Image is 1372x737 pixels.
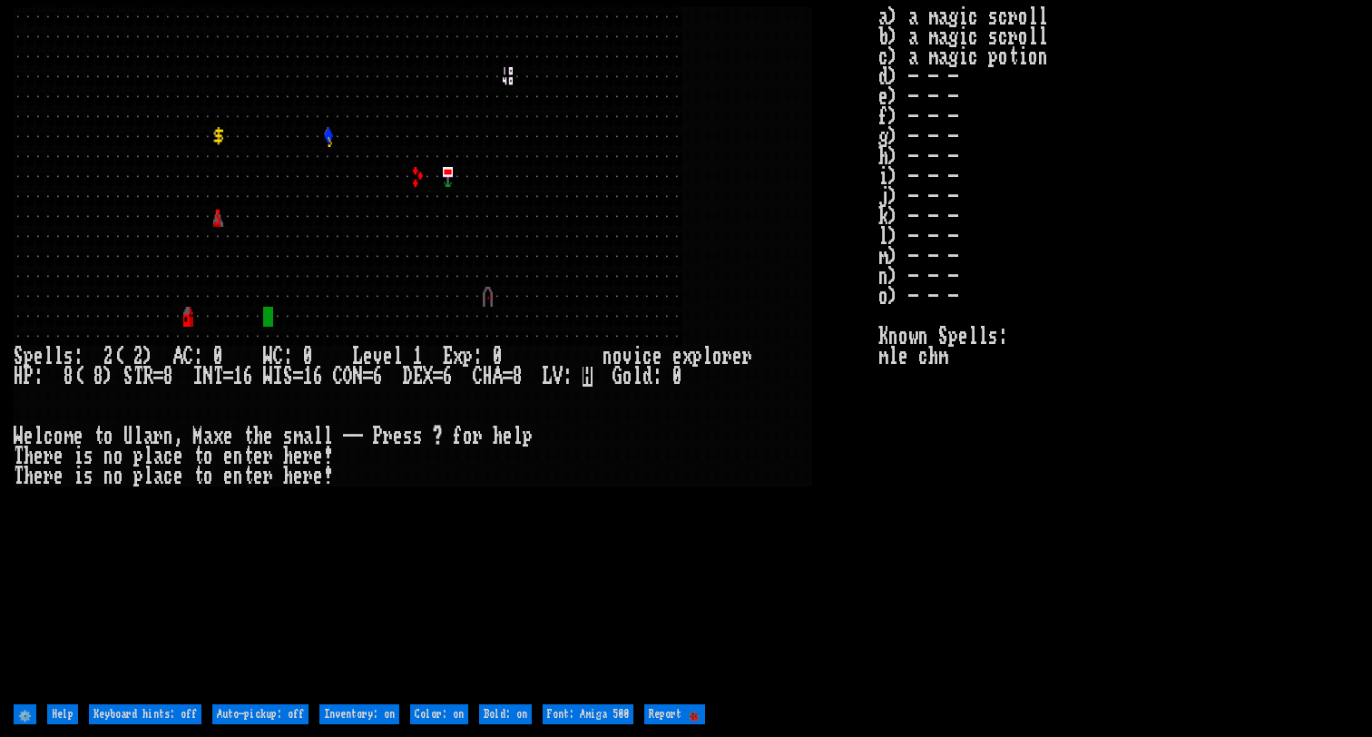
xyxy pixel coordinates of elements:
[103,427,113,447] div: o
[433,367,443,387] div: =
[243,367,253,387] div: 6
[54,467,64,486] div: e
[373,367,383,387] div: 6
[303,367,313,387] div: 1
[652,347,662,367] div: e
[213,427,223,447] div: x
[253,447,263,467] div: e
[343,367,353,387] div: O
[123,367,133,387] div: S
[163,427,173,447] div: n
[223,467,233,486] div: e
[293,447,303,467] div: e
[632,347,642,367] div: i
[373,347,383,367] div: v
[712,347,722,367] div: o
[563,367,573,387] div: :
[103,347,113,367] div: 2
[353,427,363,447] div: -
[732,347,742,367] div: e
[24,367,34,387] div: P
[493,427,503,447] div: h
[323,447,333,467] div: !
[702,347,712,367] div: l
[34,427,44,447] div: l
[153,367,163,387] div: =
[523,427,533,447] div: p
[553,367,563,387] div: V
[24,467,34,486] div: h
[253,467,263,486] div: e
[483,367,493,387] div: H
[143,447,153,467] div: l
[89,704,201,724] input: Keyboard hints: off
[83,467,93,486] div: s
[363,347,373,367] div: e
[293,427,303,447] div: m
[313,467,323,486] div: e
[622,367,632,387] div: o
[383,347,393,367] div: e
[14,367,24,387] div: H
[543,367,553,387] div: L
[612,347,622,367] div: o
[173,467,183,486] div: e
[682,347,692,367] div: x
[363,367,373,387] div: =
[173,347,183,367] div: A
[642,367,652,387] div: d
[73,347,83,367] div: :
[323,467,333,486] div: !
[463,427,473,447] div: o
[93,367,103,387] div: 8
[103,367,113,387] div: )
[153,447,163,467] div: a
[742,347,752,367] div: r
[133,467,143,486] div: p
[263,427,273,447] div: e
[413,427,423,447] div: s
[73,447,83,467] div: i
[233,447,243,467] div: n
[153,427,163,447] div: r
[433,427,443,447] div: ?
[14,467,24,486] div: T
[243,467,253,486] div: t
[273,347,283,367] div: C
[423,367,433,387] div: X
[233,367,243,387] div: 1
[103,447,113,467] div: n
[212,704,309,724] input: Auto-pickup: off
[223,447,233,467] div: e
[493,367,503,387] div: A
[393,427,403,447] div: e
[24,427,34,447] div: e
[373,427,383,447] div: P
[193,427,203,447] div: M
[622,347,632,367] div: v
[263,367,273,387] div: W
[223,427,233,447] div: e
[163,467,173,486] div: c
[353,367,363,387] div: N
[283,447,293,467] div: h
[303,447,313,467] div: r
[133,427,143,447] div: l
[203,447,213,467] div: o
[173,447,183,467] div: e
[173,427,183,447] div: ,
[410,704,468,724] input: Color: on
[473,367,483,387] div: C
[73,367,83,387] div: (
[343,427,353,447] div: -
[273,367,283,387] div: I
[263,467,273,486] div: r
[193,447,203,467] div: t
[672,367,682,387] div: 0
[233,467,243,486] div: n
[543,704,633,724] input: Font: Amiga 500
[203,367,213,387] div: N
[313,427,323,447] div: l
[24,347,34,367] div: p
[193,367,203,387] div: I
